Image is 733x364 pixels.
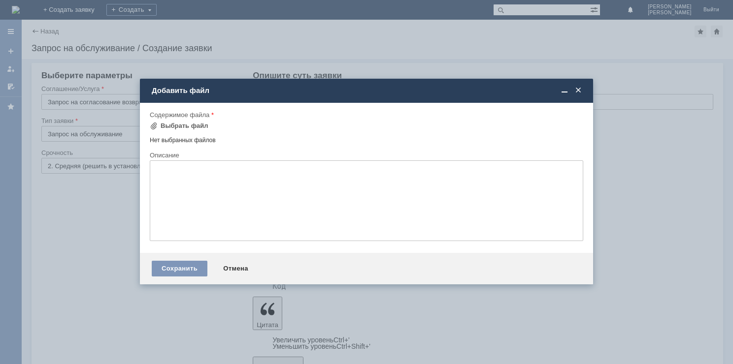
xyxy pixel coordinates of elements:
[4,59,144,67] div: Чеки и заявления во вложении
[161,122,208,130] div: Выбрать файл
[150,152,581,158] div: Описание
[150,112,581,118] div: Содержимое файла
[560,86,569,95] span: Свернуть (Ctrl + M)
[573,86,583,95] span: Закрыть
[150,133,583,144] div: Нет выбранных файлов
[4,28,144,59] div: 30.09 [PERSON_NAME] обратился с претензией в [GEOGRAPHIC_DATA] для возврата ДС за купленный товар...
[4,4,144,12] div: Добрый день.
[152,86,583,95] div: Добавить файл
[4,12,144,28] div: ​[PERSON_NAME] вернуть ДС покупателю за товар.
